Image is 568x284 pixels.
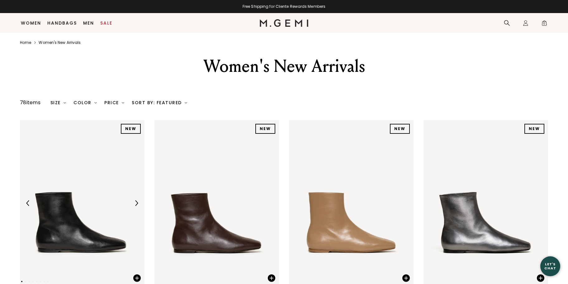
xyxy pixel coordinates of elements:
div: NEW [255,124,275,134]
div: NEW [390,124,410,134]
img: chevron-down.svg [64,101,66,104]
img: chevron-down.svg [185,101,187,104]
img: M.Gemi [260,19,309,27]
a: Men [83,21,94,26]
div: Sort By: Featured [132,100,187,105]
div: Color [73,100,97,105]
a: Women's new arrivals [39,40,81,45]
div: Women's New Arrivals [176,55,392,77]
div: NEW [524,124,544,134]
a: Home [20,40,31,45]
div: Let's Chat [540,262,560,270]
a: Handbags [47,21,77,26]
a: Sale [100,21,112,26]
a: Women [21,21,41,26]
div: Price [104,100,124,105]
img: Previous Arrow [25,200,31,206]
div: Size [50,100,66,105]
div: 78 items [20,99,40,106]
div: NEW [121,124,141,134]
span: 0 [541,21,547,27]
img: chevron-down.svg [122,101,124,104]
img: chevron-down.svg [94,101,97,104]
img: Next Arrow [134,200,139,206]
